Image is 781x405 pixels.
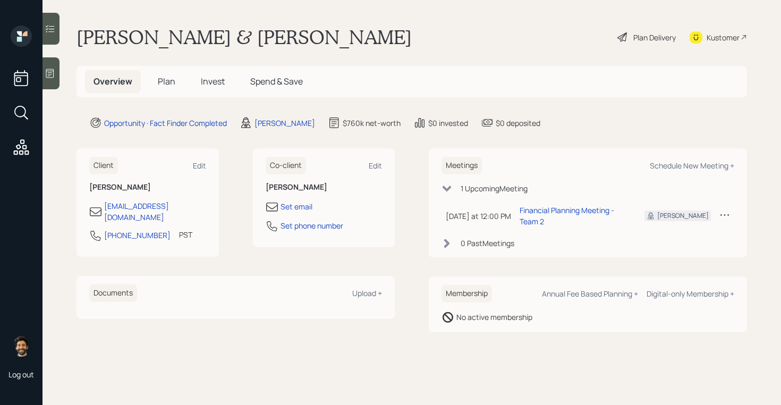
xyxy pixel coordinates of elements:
h6: Membership [442,285,492,302]
span: Plan [158,75,175,87]
div: Set phone number [281,220,343,231]
div: [EMAIL_ADDRESS][DOMAIN_NAME] [104,200,206,223]
h6: [PERSON_NAME] [89,183,206,192]
span: Invest [201,75,225,87]
div: Log out [9,369,34,379]
h1: [PERSON_NAME] & [PERSON_NAME] [77,26,412,49]
div: Upload + [352,288,382,298]
div: Set email [281,201,312,212]
div: [DATE] at 12:00 PM [446,210,511,222]
div: PST [179,229,192,240]
div: Annual Fee Based Planning + [542,289,638,299]
div: $760k net-worth [343,117,401,129]
h6: Co-client [266,157,306,174]
div: Edit [193,161,206,171]
div: Financial Planning Meeting - Team 2 [520,205,627,227]
span: Spend & Save [250,75,303,87]
div: 1 Upcoming Meeting [461,183,528,194]
div: [PERSON_NAME] [657,211,709,221]
div: Opportunity · Fact Finder Completed [104,117,227,129]
div: Schedule New Meeting + [650,161,734,171]
div: Digital-only Membership + [647,289,734,299]
h6: Client [89,157,118,174]
div: Plan Delivery [633,32,676,43]
img: eric-schwartz-headshot.png [11,335,32,357]
div: No active membership [456,311,532,323]
h6: Meetings [442,157,482,174]
div: $0 deposited [496,117,540,129]
h6: [PERSON_NAME] [266,183,383,192]
div: Kustomer [707,32,740,43]
div: 0 Past Meeting s [461,238,514,249]
h6: Documents [89,284,137,302]
div: [PHONE_NUMBER] [104,230,171,241]
div: $0 invested [428,117,468,129]
span: Overview [94,75,132,87]
div: Edit [369,161,382,171]
div: [PERSON_NAME] [254,117,315,129]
